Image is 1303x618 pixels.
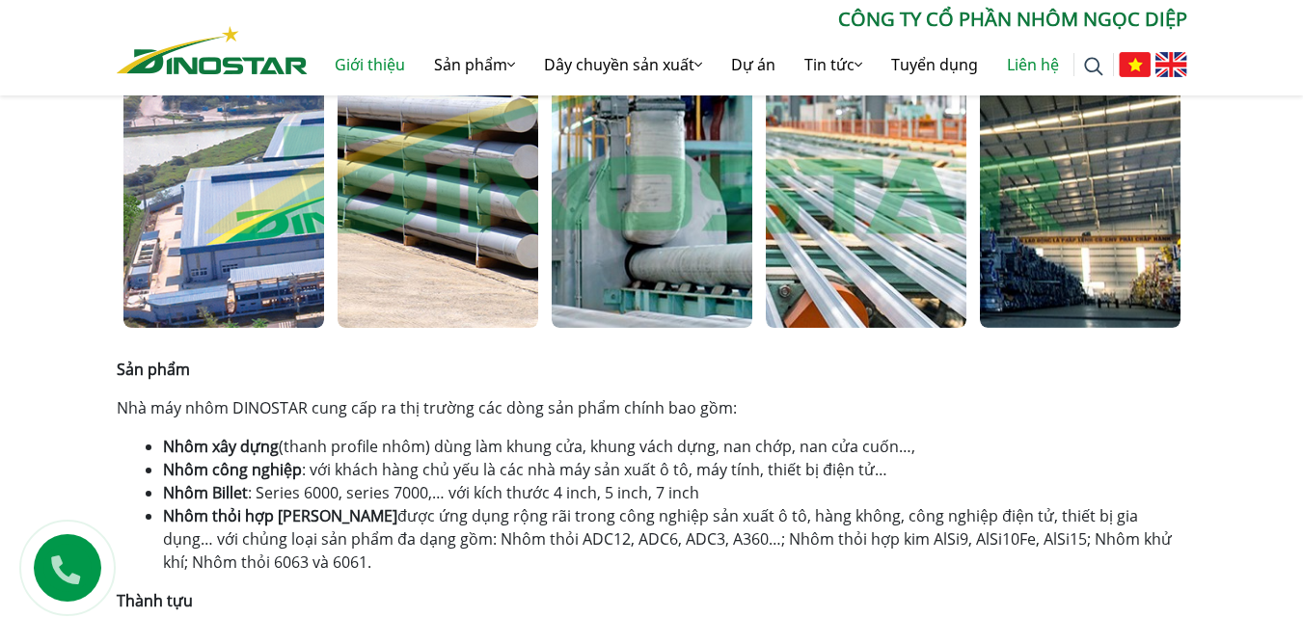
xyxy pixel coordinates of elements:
strong: Nhôm công nghiệp [163,459,302,480]
strong: Nhôm Billet [163,482,248,503]
img: search [1084,57,1103,76]
a: Dự án [717,34,790,95]
strong: Sản phẩm [117,359,190,380]
p: Nhà máy nhôm DINOSTAR cung cấp ra thị trường các dòng sản phẩm chính bao gồm: [117,396,1187,419]
p: CÔNG TY CỔ PHẦN NHÔM NGỌC DIỆP [308,5,1187,34]
img: Tiếng Việt [1119,52,1151,77]
a: Liên hệ [992,34,1073,95]
strong: Nhôm xây dựng [163,436,279,457]
strong: Thành tựu [117,590,193,611]
strong: Nhôm thỏi hợp [PERSON_NAME] [163,505,397,526]
img: English [1155,52,1187,77]
a: Tin tức [790,34,877,95]
a: Tuyển dụng [877,34,992,95]
img: Nhôm Dinostar [117,26,308,74]
a: Sản phẩm [420,34,529,95]
a: Giới thiệu [320,34,420,95]
a: Dây chuyền sản xuất [529,34,717,95]
li: (thanh profile nhôm) dùng làm khung cửa, khung vách dựng, nan chớp, nan cửa cuốn…, [163,435,1187,458]
li: được ứng dụng rộng rãi trong công nghiệp sản xuất ô tô, hàng không, công nghiệp điện tử, thiết bị... [163,504,1187,574]
li: : Series 6000, series 7000,… với kích thước 4 inch, 5 inch, 7 inch [163,481,1187,504]
li: : với khách hàng chủ yếu là các nhà máy sản xuất ô tô, máy tính, thiết bị điện tử… [163,458,1187,481]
